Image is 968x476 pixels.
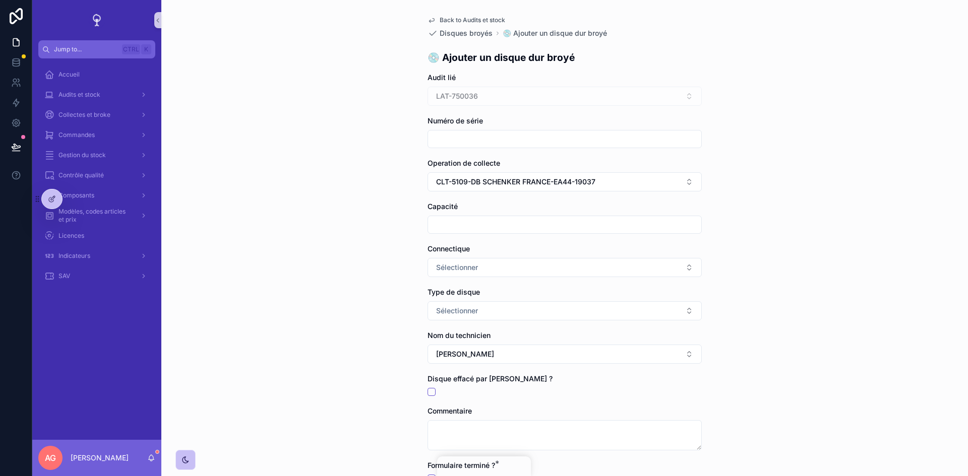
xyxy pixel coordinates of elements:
[38,106,155,124] a: Collectes et broke
[428,374,553,383] span: Disque effacé par [PERSON_NAME] ?
[89,12,105,28] img: App logo
[428,116,483,125] span: Numéro de série
[428,50,575,64] h1: 💿 Ajouter un disque dur broyé
[58,91,100,99] span: Audits et stock
[428,301,702,320] button: Select Button
[58,252,90,260] span: Indicateurs
[54,45,118,53] span: Jump to...
[436,349,494,359] span: [PERSON_NAME]
[38,86,155,104] a: Audits et stock
[38,146,155,164] a: Gestion du stock
[503,28,607,38] a: 💿 Ajouter un disque dur broyé
[436,177,595,187] span: CLT-5109-DB SCHENKER FRANCE-EA44-19037
[58,111,110,119] span: Collectes et broke
[38,166,155,184] a: Contrôle qualité
[58,232,84,240] span: Licences
[428,244,470,253] span: Connectique
[58,71,80,79] span: Accueil
[38,247,155,265] a: Indicateurs
[428,172,702,191] button: Select Button
[428,16,505,24] a: Back to Audits et stock
[32,58,161,298] div: scrollable content
[58,131,95,139] span: Commandes
[428,159,500,167] span: Operation de collecte
[428,202,458,211] span: Capacité
[45,452,56,464] span: AG
[38,227,155,245] a: Licences
[58,191,94,199] span: Composants
[71,453,129,463] p: [PERSON_NAME]
[436,262,478,273] span: Sélectionner
[38,40,155,58] button: Jump to...CtrlK
[122,44,140,54] span: Ctrl
[428,28,493,38] a: Disques broyés
[428,331,491,339] span: Nom du technicien
[58,272,70,280] span: SAV
[38,126,155,144] a: Commandes
[38,267,155,285] a: SAV
[58,151,106,159] span: Gestion du stock
[428,345,702,364] button: Select Button
[436,306,478,316] span: Sélectionner
[58,171,104,179] span: Contrôle qualité
[440,16,505,24] span: Back to Audits et stock
[428,288,480,296] span: Type de disque
[38,207,155,225] a: Modèles, codes articles et prix
[38,186,155,205] a: Composants
[428,73,456,82] span: Audit lié
[428,258,702,277] button: Select Button
[38,65,155,84] a: Accueil
[440,28,493,38] span: Disques broyés
[428,461,495,469] span: Formulaire terminé ?
[58,208,132,224] span: Modèles, codes articles et prix
[428,406,472,415] span: Commentaire
[142,45,150,53] span: K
